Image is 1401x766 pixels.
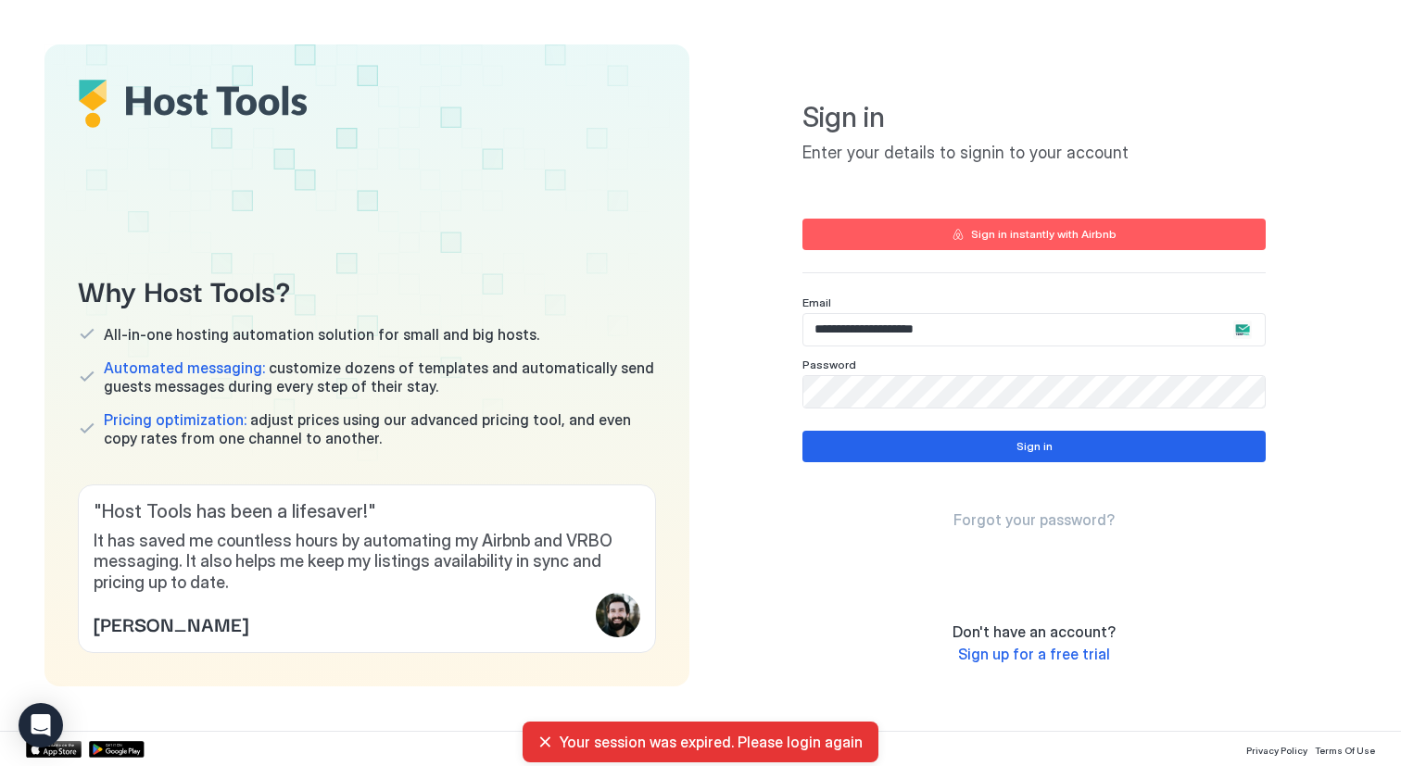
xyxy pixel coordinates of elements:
span: Pricing optimization: [104,410,246,429]
button: Sign in instantly with Airbnb [802,219,1266,250]
span: Automated messaging: [104,358,265,377]
span: Don't have an account? [953,622,1116,641]
span: Why Host Tools? [78,269,656,310]
div: Sign in instantly with Airbnb [971,226,1117,243]
input: Input Field [803,314,1265,345]
a: Forgot your password? [953,510,1115,530]
span: [PERSON_NAME] [94,609,248,637]
span: Forgot your password? [953,510,1115,529]
span: Your session was expired. Please login again [560,733,864,751]
span: Sign in [802,100,1266,135]
span: Email [802,295,831,309]
span: All-in-one hosting automation solution for small and big hosts. [104,325,539,344]
div: Sign in [1016,438,1053,455]
span: " Host Tools has been a lifesaver! " [94,500,640,523]
span: Enter your details to signin to your account [802,143,1266,164]
button: Sign in [802,431,1266,462]
span: It has saved me countless hours by automating my Airbnb and VRBO messaging. It also helps me keep... [94,531,640,594]
span: customize dozens of templates and automatically send guests messages during every step of their s... [104,358,656,396]
div: profile [596,593,640,637]
span: adjust prices using our advanced pricing tool, and even copy rates from one channel to another. [104,410,656,447]
div: Open Intercom Messenger [19,703,63,747]
span: Password [802,358,856,371]
input: Input Field [803,376,1265,408]
a: Sign up for a free trial [958,645,1110,664]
